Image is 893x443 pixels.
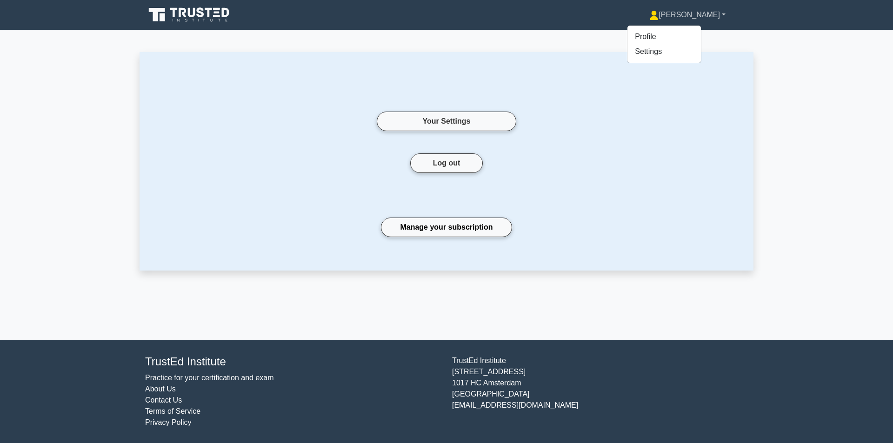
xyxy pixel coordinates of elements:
a: Manage your subscription [381,218,512,237]
a: Profile [627,29,701,44]
h4: TrustEd Institute [145,355,441,369]
ul: [PERSON_NAME] [627,25,701,63]
a: Settings [627,44,701,59]
div: TrustEd Institute [STREET_ADDRESS] 1017 HC Amsterdam [GEOGRAPHIC_DATA] [EMAIL_ADDRESS][DOMAIN_NAME] [446,355,753,428]
a: [PERSON_NAME] [627,6,748,24]
a: Contact Us [145,396,182,404]
button: Log out [410,153,483,173]
a: Terms of Service [145,407,200,415]
a: Practice for your certification and exam [145,374,274,382]
a: Privacy Policy [145,418,192,426]
a: About Us [145,385,176,393]
a: Your Settings [377,112,516,131]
